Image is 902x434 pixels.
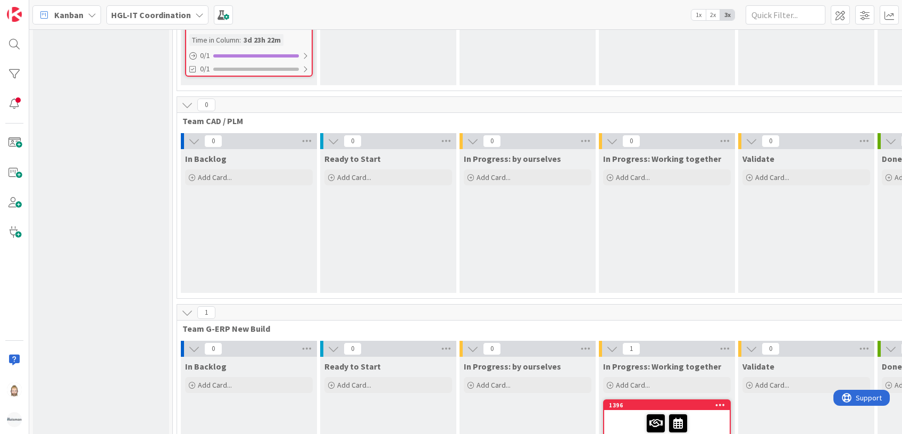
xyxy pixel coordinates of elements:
span: In Progress: by ourselves [464,361,561,372]
span: 0 [204,135,222,148]
span: Validate [742,361,774,372]
span: Support [22,2,48,14]
span: 3x [720,10,734,20]
span: Add Card... [616,380,650,390]
span: Ready to Start [324,153,381,164]
span: Done [882,153,902,164]
div: Time in Column [189,34,239,46]
span: 0 [483,135,501,148]
span: Add Card... [198,380,232,390]
span: 1x [691,10,706,20]
div: 0/1 [186,49,312,62]
img: Visit kanbanzone.com [7,7,22,22]
span: Ready to Start [324,361,381,372]
b: HGL-IT Coordination [111,10,191,20]
span: In Progress: Working together [603,361,721,372]
span: Add Card... [755,380,789,390]
div: 1396 [604,400,730,410]
div: 1396 [609,402,730,409]
div: 3d 23h 22m [241,34,283,46]
span: In Progress: by ourselves [464,153,561,164]
span: 0 [622,135,640,148]
span: 0 [483,342,501,355]
span: Add Card... [198,173,232,182]
span: 1 [197,306,215,319]
input: Quick Filter... [746,5,825,24]
img: avatar [7,412,22,427]
span: Kanban [54,9,83,21]
span: Validate [742,153,774,164]
span: Add Card... [755,173,789,182]
span: In Progress: Working together [603,153,721,164]
img: Rv [7,382,22,397]
span: 0 / 1 [200,50,210,61]
span: 0 [762,135,780,148]
span: 0 [344,135,362,148]
span: Add Card... [477,173,511,182]
span: Add Card... [337,380,371,390]
span: 0 [204,342,222,355]
span: 1 [622,342,640,355]
span: 0 [762,342,780,355]
span: 2x [706,10,720,20]
span: Add Card... [477,380,511,390]
span: : [239,34,241,46]
span: Add Card... [337,173,371,182]
span: 0 [344,342,362,355]
span: In Backlog [185,153,227,164]
span: 0 [197,99,215,111]
span: Add Card... [616,173,650,182]
span: 0/1 [200,63,210,75]
span: Done [882,361,902,372]
span: In Backlog [185,361,227,372]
